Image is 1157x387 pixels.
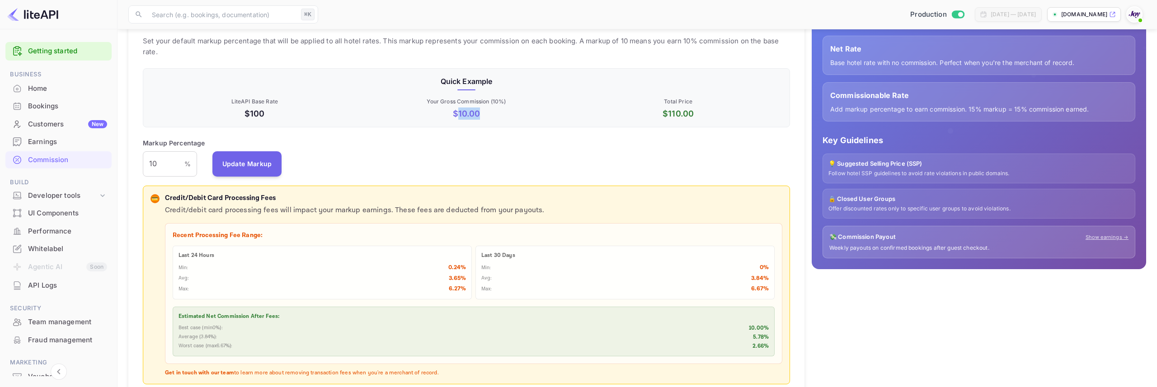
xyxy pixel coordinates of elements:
span: Production [910,9,947,20]
div: Home [28,84,107,94]
img: LiteAPI logo [7,7,58,22]
div: Fraud management [5,331,112,349]
div: Vouchers [28,372,107,382]
div: Commission [5,151,112,169]
p: Avg: [179,275,189,282]
a: UI Components [5,205,112,221]
p: Markup Percentage [143,138,205,148]
p: Worst case (max 6.67 %): [179,342,232,350]
p: Key Guidelines [823,134,1135,146]
div: Commission [28,155,107,165]
p: Credit/debit card processing fees will impact your markup earnings. These fees are deducted from ... [165,205,782,216]
div: API Logs [5,277,112,294]
div: Team management [28,317,107,327]
div: Performance [5,223,112,240]
p: $ 10.00 [362,107,571,120]
p: 💸 Commission Payout [829,233,896,242]
p: LiteAPI Base Rate [151,98,359,106]
div: Whitelabel [28,244,107,254]
p: 0.24 % [448,263,466,272]
p: Avg: [481,275,492,282]
a: Fraud management [5,331,112,348]
a: Vouchers [5,368,112,385]
div: CustomersNew [5,116,112,133]
div: UI Components [28,208,107,219]
div: Performance [28,226,107,237]
div: New [88,120,107,128]
button: Collapse navigation [51,364,67,380]
a: Team management [5,313,112,330]
p: Add markup percentage to earn commission. 15% markup = 15% commission earned. [830,104,1128,114]
div: UI Components [5,205,112,222]
a: Show earnings → [1086,233,1129,241]
a: Whitelabel [5,240,112,257]
p: 🔒 Closed User Groups [828,195,1129,204]
p: Estimated Net Commission After Fees: [179,312,769,321]
p: 3.65 % [449,274,466,283]
input: 0 [143,151,184,177]
p: Follow hotel SSP guidelines to avoid rate violations in public domains. [828,170,1129,177]
div: Developer tools [28,191,98,201]
a: Home [5,80,112,97]
div: Team management [5,313,112,331]
p: 💳 [151,195,158,203]
p: 6.67 % [751,284,769,294]
p: Quick Example [151,76,782,87]
p: Credit/Debit Card Processing Fees [165,193,782,204]
a: Getting started [28,46,107,56]
div: Switch to Sandbox mode [907,9,968,20]
p: Commissionable Rate [830,90,1128,101]
span: Security [5,303,112,313]
div: Fraud management [28,335,107,345]
a: API Logs [5,277,112,294]
span: Build [5,177,112,187]
p: Net Rate [830,43,1128,54]
p: to learn more about removing transaction fees when you're a merchant of record. [165,369,782,377]
p: 0 % [760,263,769,272]
div: API Logs [28,280,107,291]
p: Base hotel rate with no commission. Perfect when you're the merchant of record. [830,58,1128,67]
a: Earnings [5,133,112,150]
p: Max: [481,285,492,293]
p: $ 110.00 [574,107,782,120]
p: $100 [151,107,359,120]
p: Offer discounted rates only to specific user groups to avoid violations. [828,205,1129,213]
div: Getting started [5,42,112,61]
p: 3.84 % [751,274,769,283]
a: Commission [5,151,112,168]
button: Update Markup [212,151,282,177]
input: Search (e.g. bookings, documentation) [146,5,297,23]
p: Last 30 Days [481,252,769,260]
div: Earnings [28,137,107,147]
p: 10.00 % [749,324,769,332]
p: Total Price [574,98,782,106]
span: Marketing [5,358,112,368]
strong: Get in touch with our team [165,369,234,376]
div: Customers [28,119,107,130]
p: Min: [481,264,491,272]
span: Business [5,70,112,79]
div: Developer tools [5,188,112,204]
p: Your Gross Commission ( 10 %) [362,98,571,106]
div: [DATE] — [DATE] [991,10,1036,19]
a: CustomersNew [5,116,112,132]
div: Bookings [28,101,107,112]
p: 2.66 % [753,342,769,350]
div: Earnings [5,133,112,151]
p: Best case (min 0 %): [179,324,223,332]
p: 5.78 % [753,333,769,341]
img: With Joy [1127,7,1142,22]
a: Bookings [5,98,112,114]
p: 💡 Suggested Selling Price (SSP) [828,159,1129,168]
p: Max: [179,285,189,293]
p: [DOMAIN_NAME] [1061,10,1107,19]
div: Home [5,80,112,98]
div: Bookings [5,98,112,115]
div: ⌘K [301,9,315,20]
p: % [184,159,191,168]
div: Whitelabel [5,240,112,258]
p: Weekly payouts on confirmed bookings after guest checkout. [829,244,1129,252]
p: Recent Processing Fee Range: [173,231,775,240]
p: 6.27 % [449,284,466,294]
a: Performance [5,223,112,239]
